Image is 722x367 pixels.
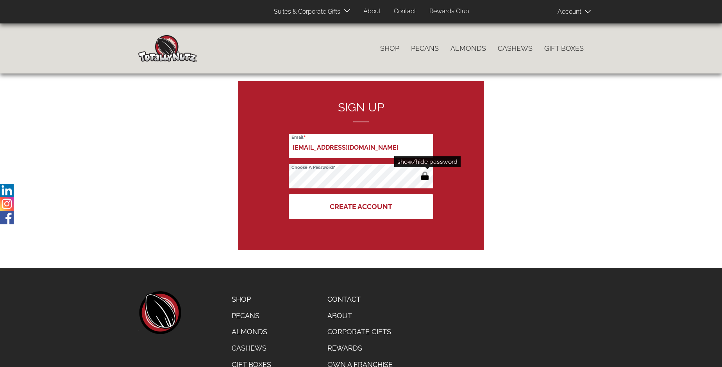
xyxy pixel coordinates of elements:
[424,4,475,19] a: Rewards Club
[289,101,433,122] h2: Sign up
[226,324,277,340] a: Almonds
[394,156,461,167] div: show/hide password
[388,4,422,19] a: Contact
[226,291,277,308] a: Shop
[289,194,433,219] button: Create Account
[538,40,590,57] a: Gift Boxes
[322,340,399,356] a: Rewards
[445,40,492,57] a: Almonds
[374,40,405,57] a: Shop
[357,4,386,19] a: About
[405,40,445,57] a: Pecans
[322,324,399,340] a: Corporate Gifts
[322,308,399,324] a: About
[138,291,181,334] a: home
[226,308,277,324] a: Pecans
[492,40,538,57] a: Cashews
[289,134,433,158] input: Email
[322,291,399,308] a: Contact
[138,35,197,62] img: Home
[268,4,343,20] a: Suites & Corporate Gifts
[226,340,277,356] a: Cashews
